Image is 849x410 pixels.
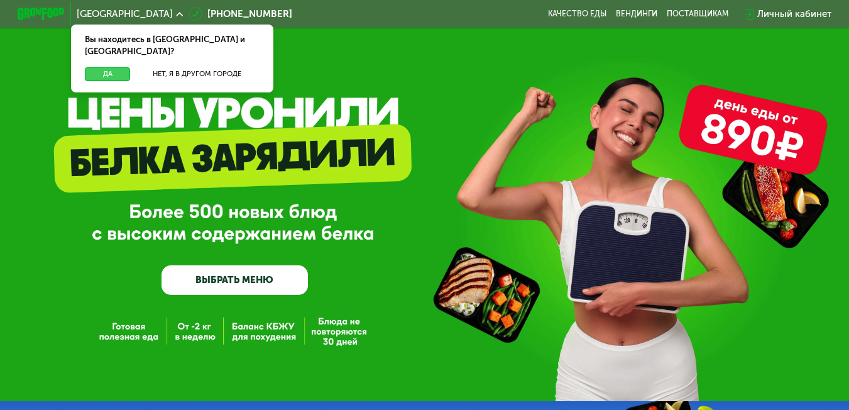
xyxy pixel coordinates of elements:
button: Нет, я в другом городе [135,67,260,82]
a: ВЫБРАТЬ МЕНЮ [162,265,309,295]
span: [GEOGRAPHIC_DATA] [77,9,173,19]
div: поставщикам [667,9,728,19]
div: Вы находитесь в [GEOGRAPHIC_DATA] и [GEOGRAPHIC_DATA]? [71,25,274,67]
a: [PHONE_NUMBER] [189,7,292,21]
div: Личный кабинет [757,7,831,21]
a: Качество еды [548,9,606,19]
a: Вендинги [616,9,657,19]
button: Да [85,67,130,82]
